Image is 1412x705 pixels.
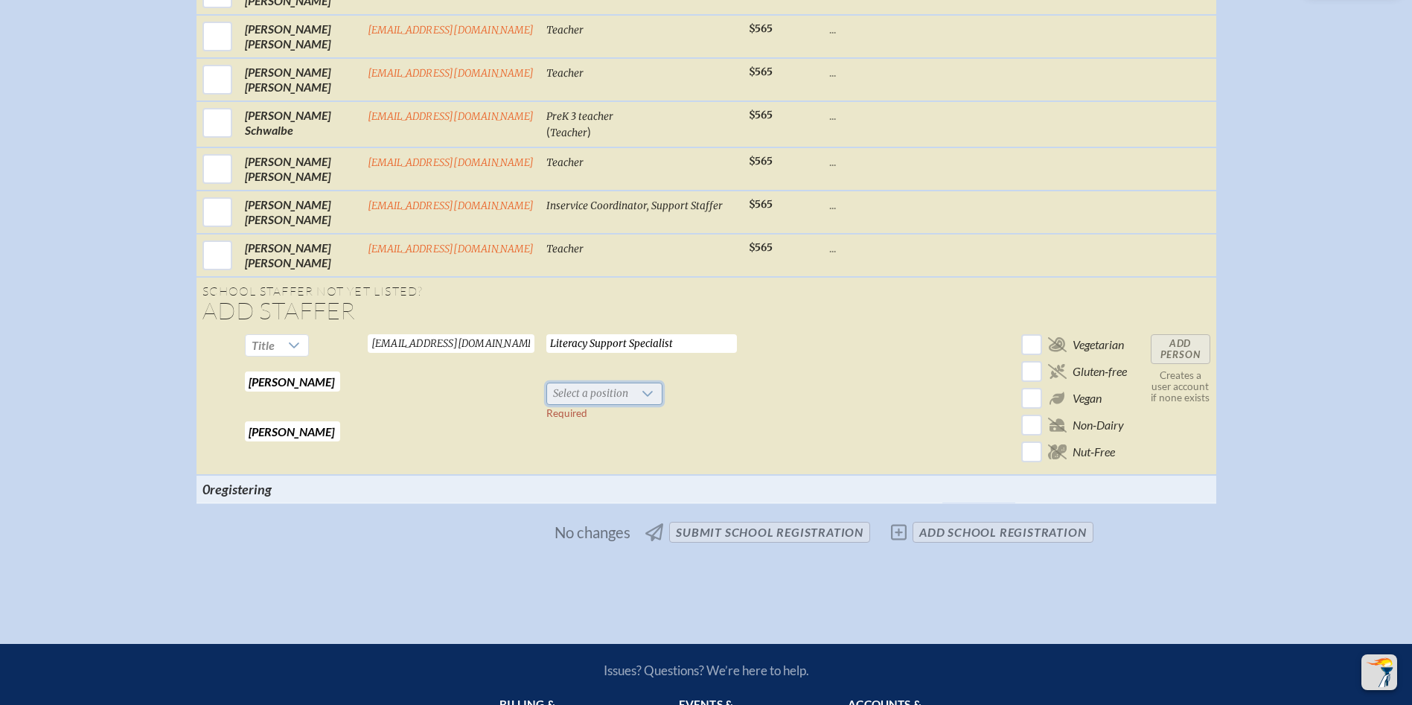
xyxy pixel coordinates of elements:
[368,200,534,212] a: [EMAIL_ADDRESS][DOMAIN_NAME]
[368,24,534,36] a: [EMAIL_ADDRESS][DOMAIN_NAME]
[829,65,936,80] p: ...
[239,191,362,234] td: [PERSON_NAME] [PERSON_NAME]
[368,156,534,169] a: [EMAIL_ADDRESS][DOMAIN_NAME]
[1073,337,1124,352] span: Vegetarian
[749,109,773,121] span: $565
[1364,657,1394,687] img: To the top
[749,22,773,35] span: $565
[1073,391,1102,406] span: Vegan
[829,197,936,212] p: ...
[1073,444,1115,459] span: Nut-Free
[547,383,634,404] span: Select a position
[368,67,534,80] a: [EMAIL_ADDRESS][DOMAIN_NAME]
[546,156,584,169] span: Teacher
[239,147,362,191] td: [PERSON_NAME] [PERSON_NAME]
[1073,418,1124,433] span: Non-Dairy
[246,335,281,356] span: Title
[546,334,737,353] input: Job Title for Nametag (40 chars max)
[829,154,936,169] p: ...
[829,108,936,123] p: ...
[555,524,630,540] span: No changes
[749,198,773,211] span: $565
[1073,364,1127,379] span: Gluten-free
[546,24,584,36] span: Teacher
[550,127,587,139] span: Teacher
[252,338,275,352] span: Title
[197,475,362,503] th: 0
[245,371,340,392] input: First Name
[444,663,968,678] p: Issues? Questions? We’re here to help.
[210,481,272,497] span: registering
[587,124,591,138] span: )
[829,22,936,36] p: ...
[368,334,534,353] input: Email
[239,101,362,147] td: [PERSON_NAME] Schwalbe
[546,124,550,138] span: (
[829,240,936,255] p: ...
[749,155,773,168] span: $565
[239,234,362,277] td: [PERSON_NAME] [PERSON_NAME]
[546,110,613,123] span: PreK 3 teacher
[245,421,340,441] input: Last Name
[749,66,773,78] span: $565
[1361,654,1397,690] button: Scroll Top
[546,243,584,255] span: Teacher
[239,58,362,101] td: [PERSON_NAME] [PERSON_NAME]
[546,200,723,212] span: Inservice Coordinator, Support Staffer
[1151,370,1210,403] p: Creates a user account if none exists
[546,407,587,419] label: Required
[546,67,584,80] span: Teacher
[239,15,362,58] td: [PERSON_NAME] [PERSON_NAME]
[368,243,534,255] a: [EMAIL_ADDRESS][DOMAIN_NAME]
[749,241,773,254] span: $565
[368,110,534,123] a: [EMAIL_ADDRESS][DOMAIN_NAME]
